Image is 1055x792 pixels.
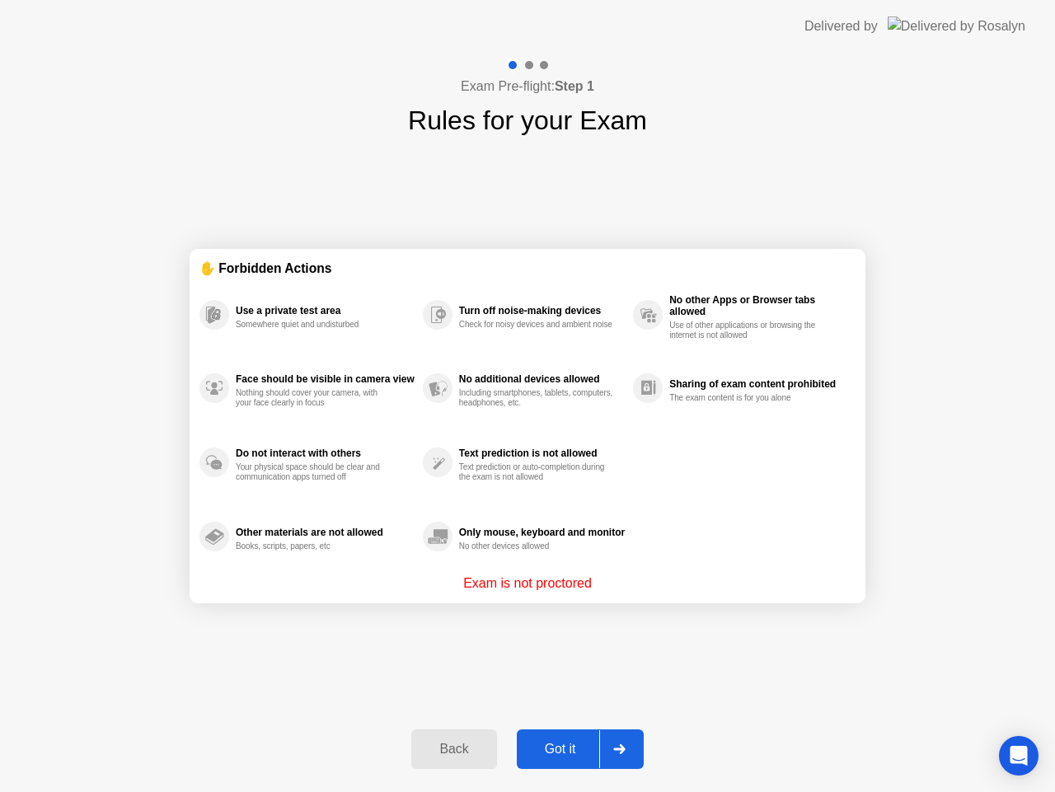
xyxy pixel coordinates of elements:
[459,527,625,538] div: Only mouse, keyboard and monitor
[236,388,392,408] div: Nothing should cover your camera, with your face clearly in focus
[459,305,625,316] div: Turn off noise-making devices
[236,541,392,551] div: Books, scripts, papers, etc
[517,729,644,769] button: Got it
[669,393,825,403] div: The exam content is for you alone
[459,388,615,408] div: Including smartphones, tablets, computers, headphones, etc.
[236,448,415,459] div: Do not interact with others
[999,736,1039,776] div: Open Intercom Messenger
[236,527,415,538] div: Other materials are not allowed
[236,373,415,385] div: Face should be visible in camera view
[408,101,647,140] h1: Rules for your Exam
[804,16,878,36] div: Delivered by
[459,462,615,482] div: Text prediction or auto-completion during the exam is not allowed
[669,378,847,390] div: Sharing of exam content prohibited
[463,574,592,593] p: Exam is not proctored
[236,462,392,482] div: Your physical space should be clear and communication apps turned off
[411,729,496,769] button: Back
[459,320,615,330] div: Check for noisy devices and ambient noise
[888,16,1025,35] img: Delivered by Rosalyn
[555,79,594,93] b: Step 1
[459,448,625,459] div: Text prediction is not allowed
[236,305,415,316] div: Use a private test area
[669,294,847,317] div: No other Apps or Browser tabs allowed
[199,259,856,278] div: ✋ Forbidden Actions
[236,320,392,330] div: Somewhere quiet and undisturbed
[669,321,825,340] div: Use of other applications or browsing the internet is not allowed
[459,373,625,385] div: No additional devices allowed
[416,742,491,757] div: Back
[461,77,594,96] h4: Exam Pre-flight:
[459,541,615,551] div: No other devices allowed
[522,742,599,757] div: Got it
